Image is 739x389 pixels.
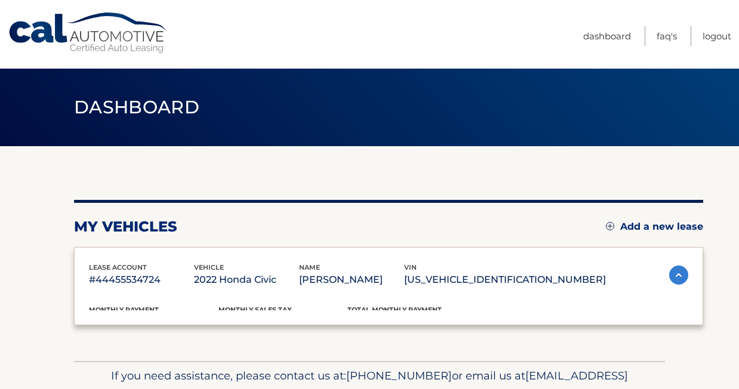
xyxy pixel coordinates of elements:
[299,263,320,271] span: name
[606,221,703,233] a: Add a new lease
[346,369,452,382] span: [PHONE_NUMBER]
[74,218,177,236] h2: my vehicles
[583,26,631,46] a: Dashboard
[299,271,404,288] p: [PERSON_NAME]
[89,263,147,271] span: lease account
[606,222,614,230] img: add.svg
[703,26,731,46] a: Logout
[89,271,194,288] p: #44455534724
[657,26,677,46] a: FAQ's
[404,263,417,271] span: vin
[218,305,292,314] span: Monthly sales Tax
[194,263,224,271] span: vehicle
[194,271,299,288] p: 2022 Honda Civic
[89,305,159,314] span: Monthly Payment
[404,271,606,288] p: [US_VEHICLE_IDENTIFICATION_NUMBER]
[8,12,169,54] a: Cal Automotive
[669,265,688,285] img: accordion-active.svg
[347,305,442,314] span: Total Monthly Payment
[74,96,199,118] span: Dashboard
